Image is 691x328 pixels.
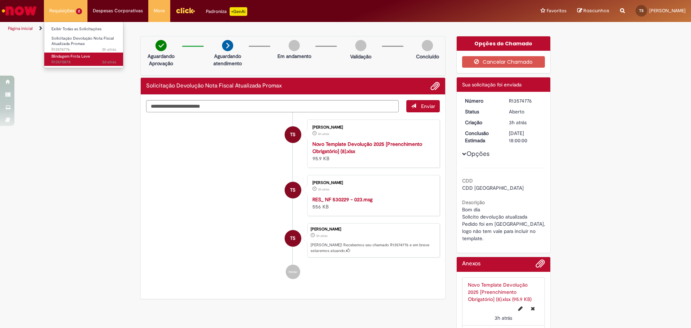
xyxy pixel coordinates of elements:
[316,234,328,238] span: 3h atrás
[406,100,440,112] button: Enviar
[494,315,512,321] span: 3h atrás
[350,53,371,60] p: Validação
[146,83,282,89] h2: Solicitação Devolução Nota Fiscal Atualizada Promax Histórico de tíquete
[285,230,301,247] div: Takasi Augusto De Souza
[509,108,542,115] div: Aberto
[462,261,480,267] h2: Anexos
[430,81,440,91] button: Adicionar anexos
[102,59,116,65] time: 26/09/2025 14:38:56
[577,8,609,14] a: Rascunhos
[509,119,527,126] span: 3h atrás
[649,8,686,14] span: [PERSON_NAME]
[547,7,566,14] span: Favoritos
[318,187,329,192] span: 3h atrás
[312,140,432,162] div: 95.9 KB
[355,40,366,51] img: img-circle-grey.png
[462,185,524,191] span: CDD [GEOGRAPHIC_DATA]
[44,35,123,50] a: Aberto R13574776 : Solicitação Devolução Nota Fiscal Atualizada Promax
[462,199,485,206] b: Descrição
[277,53,311,60] p: Em andamento
[206,7,247,16] div: Padroniza
[462,56,545,68] button: Cancelar Chamado
[462,178,473,184] b: CDD
[527,303,539,314] button: Excluir Novo Template Devolução 2025 [Preenchimento Obrigatório] (8).xlsx
[1,4,38,18] img: ServiceNow
[460,108,504,115] dt: Status
[51,54,90,59] span: Blindagem Frota Leve
[462,81,521,88] span: Sua solicitação foi enviada
[494,315,512,321] time: 29/09/2025 07:39:15
[462,206,546,242] span: Bom dia Solicito devolução atualizada Pedido foi em [GEOGRAPHIC_DATA], logo não tem vale para inc...
[311,242,436,253] p: [PERSON_NAME]! Recebemos seu chamado R13574776 e em breve estaremos atuando.
[318,132,329,136] span: 3h atrás
[312,196,372,203] a: RES_ NF 530229 - 023.msg
[290,230,295,247] span: TS
[639,8,643,13] span: TS
[51,47,116,53] span: R13574776
[102,47,116,52] span: 3h atrás
[289,40,300,51] img: img-circle-grey.png
[421,103,435,109] span: Enviar
[230,7,247,16] p: +GenAi
[49,7,74,14] span: Requisições
[416,53,439,60] p: Concluído
[312,181,432,185] div: [PERSON_NAME]
[468,282,532,302] a: Novo Template Devolução 2025 [Preenchimento Obrigatório] (8).xlsx (95.9 KB)
[146,100,399,112] textarea: Digite sua mensagem aqui...
[285,182,301,198] div: Takasi Augusto De Souza
[222,40,233,51] img: arrow-next.png
[51,36,114,47] span: Solicitação Devolução Nota Fiscal Atualizada Promax
[318,187,329,192] time: 29/09/2025 07:33:07
[154,7,165,14] span: More
[5,22,455,35] ul: Trilhas de página
[312,196,432,210] div: 556 KB
[422,40,433,51] img: img-circle-grey.png
[93,7,143,14] span: Despesas Corporativas
[290,181,295,199] span: TS
[311,227,436,232] div: [PERSON_NAME]
[51,59,116,65] span: R13570878
[76,8,82,14] span: 2
[44,22,123,68] ul: Requisições
[176,5,195,16] img: click_logo_yellow_360x200.png
[583,7,609,14] span: Rascunhos
[44,53,123,66] a: Aberto R13570878 : Blindagem Frota Leve
[536,259,545,272] button: Adicionar anexos
[146,223,440,258] li: Takasi Augusto De Souza
[285,126,301,143] div: Takasi Augusto De Souza
[312,141,422,154] a: Novo Template Devolução 2025 [Preenchimento Obrigatório] (8).xlsx
[509,130,542,144] div: [DATE] 18:00:00
[144,53,179,67] p: Aguardando Aprovação
[312,125,432,130] div: [PERSON_NAME]
[44,25,123,33] a: Exibir Todas as Solicitações
[509,119,527,126] time: 29/09/2025 07:39:39
[155,40,167,51] img: check-circle-green.png
[102,47,116,52] time: 29/09/2025 07:39:40
[460,119,504,126] dt: Criação
[290,126,295,143] span: TS
[509,97,542,104] div: R13574776
[457,36,551,51] div: Opções do Chamado
[8,26,33,31] a: Página inicial
[460,130,504,144] dt: Conclusão Estimada
[102,59,116,65] span: 3d atrás
[460,97,504,104] dt: Número
[318,132,329,136] time: 29/09/2025 07:39:15
[210,53,245,67] p: Aguardando atendimento
[146,112,440,287] ul: Histórico de tíquete
[514,303,527,314] button: Editar nome de arquivo Novo Template Devolução 2025 [Preenchimento Obrigatório] (8).xlsx
[509,119,542,126] div: 29/09/2025 07:39:39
